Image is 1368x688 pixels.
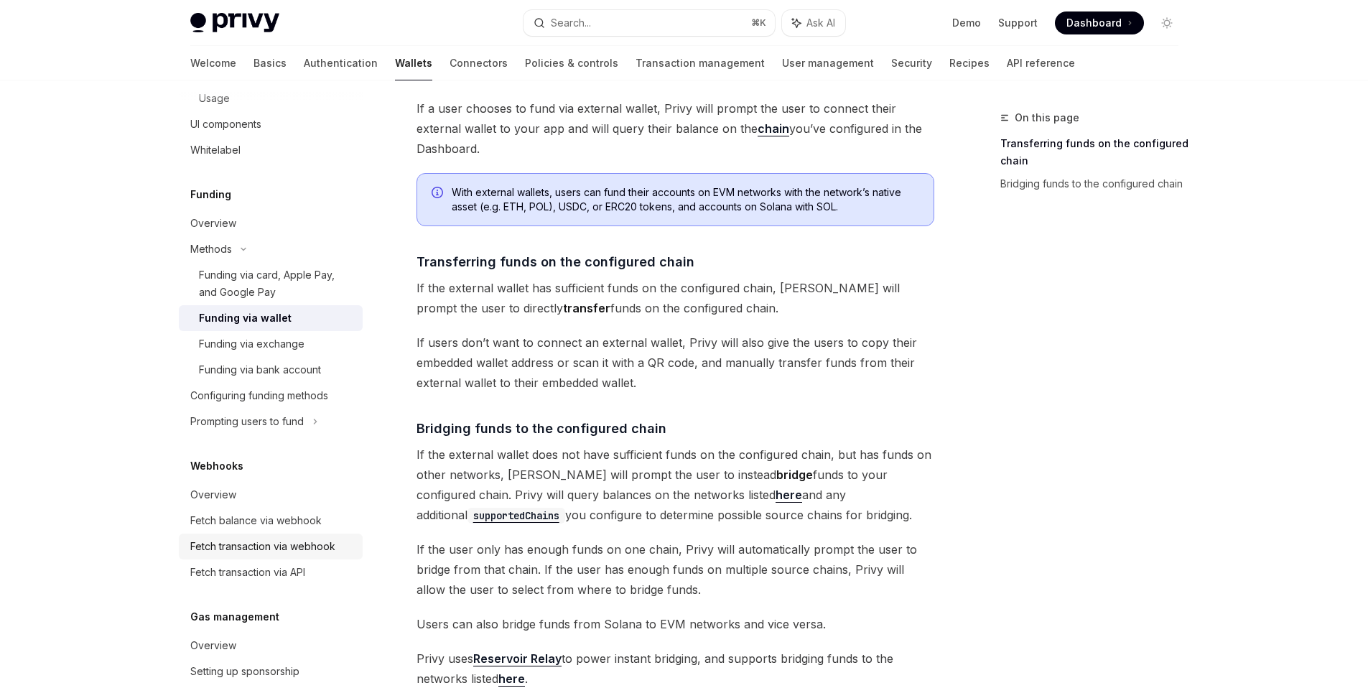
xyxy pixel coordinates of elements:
svg: Info [432,187,446,201]
a: Funding via wallet [179,305,363,331]
a: Dashboard [1055,11,1144,34]
button: Ask AI [782,10,845,36]
span: If the user only has enough funds on one chain, Privy will automatically prompt the user to bridg... [417,539,934,600]
a: Setting up sponsorship [179,659,363,684]
div: Methods [190,241,232,258]
div: Funding via exchange [199,335,304,353]
a: Basics [253,46,287,80]
a: Transaction management [636,46,765,80]
div: Funding via wallet [199,310,292,327]
a: Bridging funds to the configured chain [1000,172,1190,195]
strong: transfer [563,301,610,315]
button: Search...⌘K [524,10,775,36]
span: On this page [1015,109,1079,126]
span: Dashboard [1066,16,1122,30]
div: Funding via bank account [199,361,321,378]
span: Transferring funds on the configured chain [417,252,694,271]
span: If the external wallet has sufficient funds on the configured chain, [PERSON_NAME] will prompt th... [417,278,934,318]
div: Overview [190,637,236,654]
a: Fetch transaction via API [179,559,363,585]
a: Security [891,46,932,80]
code: supportedChains [467,508,565,524]
a: Policies & controls [525,46,618,80]
h5: Funding [190,186,231,203]
a: Demo [952,16,981,30]
a: Whitelabel [179,137,363,163]
a: chain [758,121,789,136]
a: Fetch balance via webhook [179,508,363,534]
span: If a user chooses to fund via external wallet, Privy will prompt the user to connect their extern... [417,98,934,159]
a: Support [998,16,1038,30]
a: Wallets [395,46,432,80]
a: Recipes [949,46,990,80]
a: Authentication [304,46,378,80]
a: UI components [179,111,363,137]
div: Whitelabel [190,141,241,159]
span: Users can also bridge funds from Solana to EVM networks and vice versa. [417,614,934,634]
span: If users don’t want to connect an external wallet, Privy will also give the users to copy their e... [417,333,934,393]
a: Transferring funds on the configured chain [1000,132,1190,172]
a: Fetch transaction via webhook [179,534,363,559]
div: Overview [190,486,236,503]
div: Configuring funding methods [190,387,328,404]
strong: bridge [776,468,813,482]
span: With external wallets, users can fund their accounts on EVM networks with the network’s native as... [452,185,919,214]
img: light logo [190,13,279,33]
button: Toggle dark mode [1155,11,1178,34]
div: Overview [190,215,236,232]
a: Overview [179,633,363,659]
h5: Gas management [190,608,279,626]
div: Search... [551,14,591,32]
div: Fetch transaction via webhook [190,538,335,555]
a: Funding via exchange [179,331,363,357]
a: Funding via card, Apple Pay, and Google Pay [179,262,363,305]
a: Connectors [450,46,508,80]
div: Setting up sponsorship [190,663,299,680]
a: Overview [179,482,363,508]
a: here [498,671,525,687]
div: Funding via card, Apple Pay, and Google Pay [199,266,354,301]
a: Configuring funding methods [179,383,363,409]
a: supportedChains [467,508,565,522]
div: Fetch balance via webhook [190,512,322,529]
a: here [776,488,802,503]
a: User management [782,46,874,80]
div: UI components [190,116,261,133]
span: ⌘ K [751,17,766,29]
div: Fetch transaction via API [190,564,305,581]
a: Reservoir Relay [473,651,562,666]
span: If the external wallet does not have sufficient funds on the configured chain, but has funds on o... [417,445,934,525]
h5: Webhooks [190,457,243,475]
span: Bridging funds to the configured chain [417,419,666,438]
a: Funding via bank account [179,357,363,383]
a: API reference [1007,46,1075,80]
div: Prompting users to fund [190,413,304,430]
span: Ask AI [806,16,835,30]
a: Welcome [190,46,236,80]
a: Overview [179,210,363,236]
